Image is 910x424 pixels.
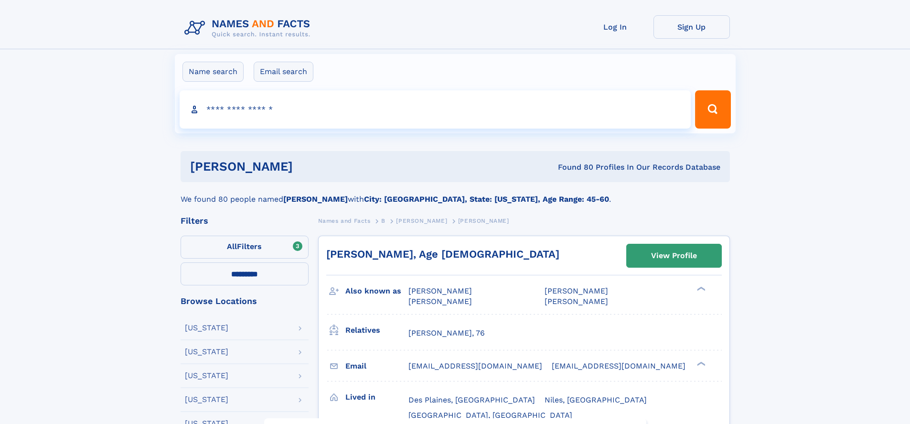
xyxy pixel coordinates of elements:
a: [PERSON_NAME], 76 [408,328,485,338]
span: [PERSON_NAME] [458,217,509,224]
b: City: [GEOGRAPHIC_DATA], State: [US_STATE], Age Range: 45-60 [364,195,609,204]
div: [US_STATE] [185,348,228,356]
b: [PERSON_NAME] [283,195,348,204]
div: We found 80 people named with . [181,182,730,205]
span: [PERSON_NAME] [545,297,608,306]
h3: Also known as [345,283,408,299]
label: Name search [182,62,244,82]
a: [PERSON_NAME], Age [DEMOGRAPHIC_DATA] [326,248,559,260]
span: All [227,242,237,251]
span: B [381,217,385,224]
div: [US_STATE] [185,372,228,380]
span: [PERSON_NAME] [408,286,472,295]
div: View Profile [651,245,697,267]
h3: Lived in [345,389,408,405]
div: [US_STATE] [185,324,228,332]
a: View Profile [627,244,721,267]
div: Found 80 Profiles In Our Records Database [425,162,720,173]
a: [PERSON_NAME] [396,215,447,227]
div: Filters [181,217,309,225]
h3: Relatives [345,322,408,338]
div: [US_STATE] [185,396,228,403]
a: Sign Up [653,15,730,39]
span: [PERSON_NAME] [545,286,608,295]
button: Search Button [695,90,730,129]
span: [PERSON_NAME] [396,217,447,224]
span: [GEOGRAPHIC_DATA], [GEOGRAPHIC_DATA] [408,411,572,420]
h3: Email [345,358,408,374]
div: Browse Locations [181,297,309,305]
img: Logo Names and Facts [181,15,318,41]
span: [PERSON_NAME] [408,297,472,306]
div: ❯ [695,360,706,367]
span: Niles, [GEOGRAPHIC_DATA] [545,395,647,404]
span: Des Plaines, [GEOGRAPHIC_DATA] [408,395,535,404]
h1: [PERSON_NAME] [190,161,426,173]
a: B [381,215,385,227]
label: Email search [254,62,313,82]
input: search input [180,90,691,129]
label: Filters [181,236,309,259]
span: [EMAIL_ADDRESS][DOMAIN_NAME] [552,361,685,370]
span: [EMAIL_ADDRESS][DOMAIN_NAME] [408,361,542,370]
a: Log In [577,15,653,39]
div: ❯ [695,286,706,292]
a: Names and Facts [318,215,371,227]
